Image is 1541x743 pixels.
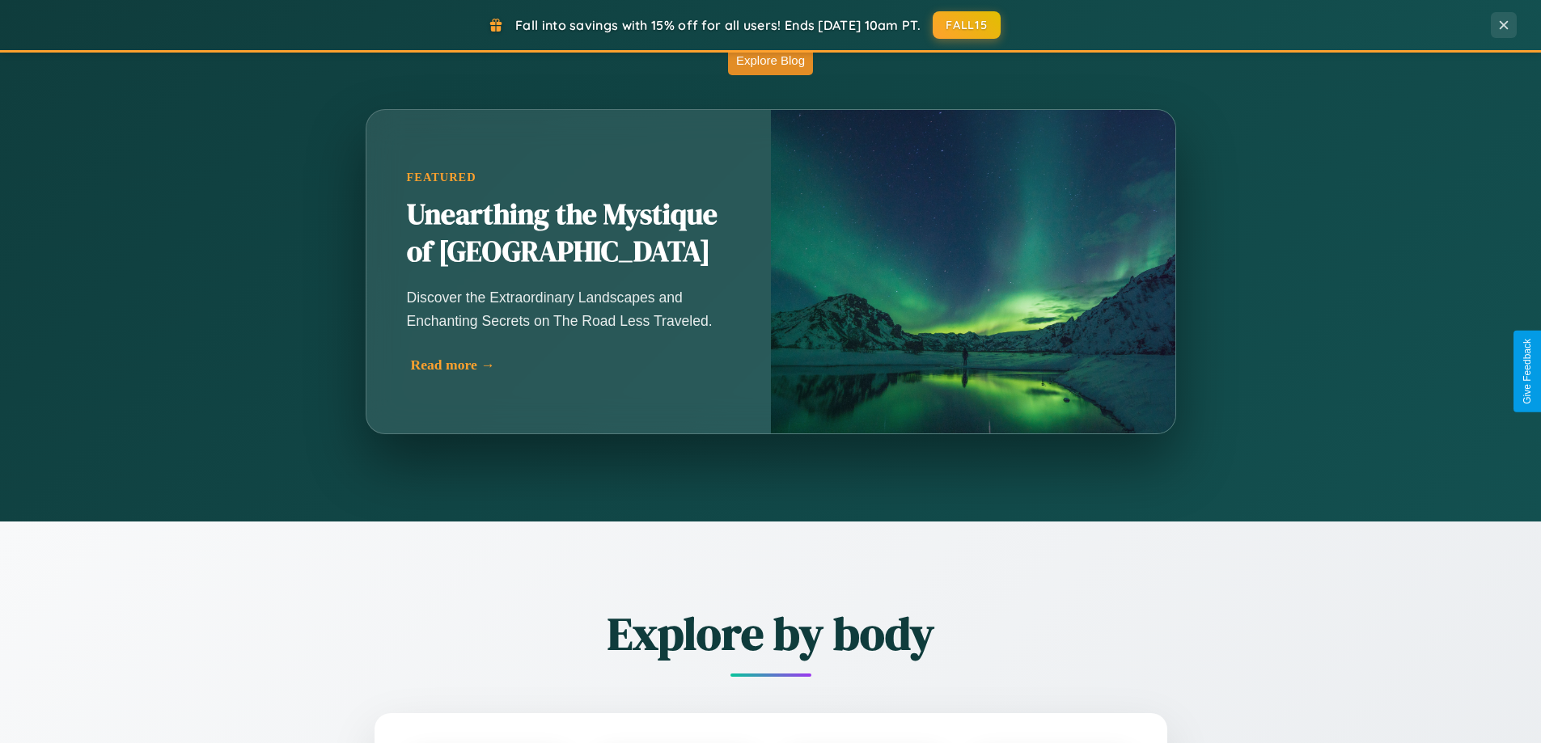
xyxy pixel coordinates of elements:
[515,17,921,33] span: Fall into savings with 15% off for all users! Ends [DATE] 10am PT.
[407,286,730,331] p: Discover the Extraordinary Landscapes and Enchanting Secrets on The Road Less Traveled.
[286,602,1256,665] h2: Explore by body
[407,171,730,184] div: Featured
[1522,339,1533,404] div: Give Feedback
[411,357,735,374] div: Read more →
[933,11,1001,39] button: FALL15
[728,45,813,75] button: Explore Blog
[407,196,730,271] h2: Unearthing the Mystique of [GEOGRAPHIC_DATA]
